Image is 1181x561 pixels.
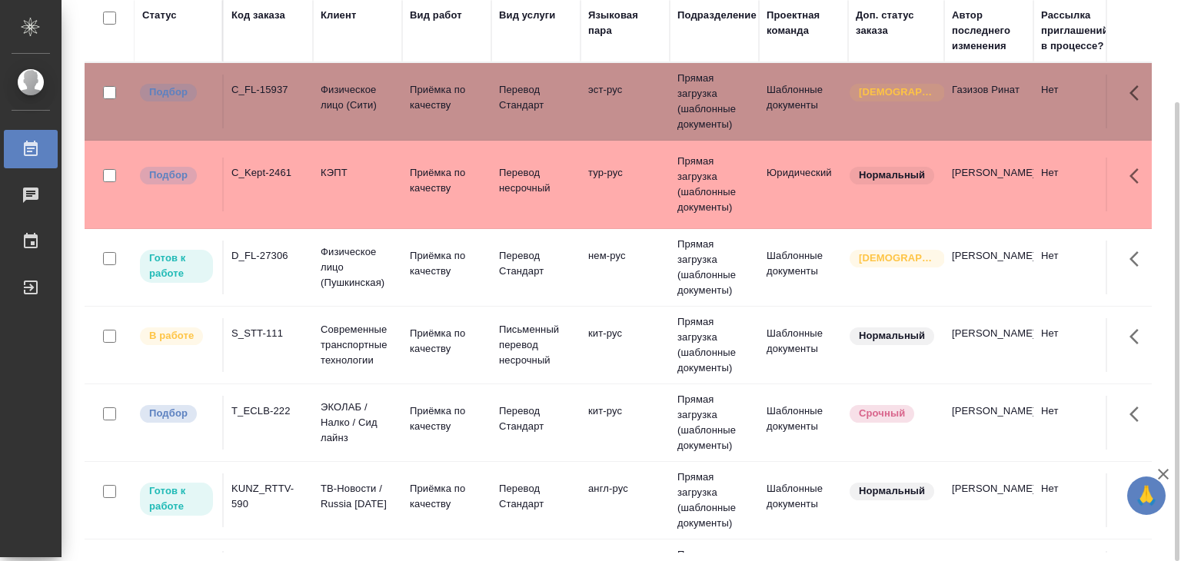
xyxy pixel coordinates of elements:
[859,85,936,100] p: [DEMOGRAPHIC_DATA]
[859,328,925,344] p: Нормальный
[944,158,1033,211] td: [PERSON_NAME]
[499,165,573,196] p: Перевод несрочный
[321,481,394,512] p: ТВ-Новости / Russia [DATE]
[670,384,759,461] td: Прямая загрузка (шаблонные документы)
[499,403,573,434] p: Перевод Стандарт
[1127,476,1166,515] button: 🙏
[581,241,670,294] td: нем-рус
[231,165,305,181] div: C_Kept-2461
[499,481,573,512] p: Перевод Стандарт
[944,75,1033,128] td: Газизов Ринат
[138,82,215,103] div: Можно подбирать исполнителей
[1120,396,1157,433] button: Здесь прячутся важные кнопки
[149,406,188,421] p: Подбор
[149,483,204,514] p: Готов к работе
[581,473,670,527] td: англ-рус
[138,403,215,424] div: Можно подбирать исполнителей
[410,326,484,357] p: Приёмка по качеству
[1033,158,1123,211] td: Нет
[859,483,925,499] p: Нормальный
[321,82,394,113] p: Физическое лицо (Сити)
[138,248,215,284] div: Исполнитель может приступить к работе
[1033,241,1123,294] td: Нет
[670,146,759,223] td: Прямая загрузка (шаблонные документы)
[859,251,936,266] p: [DEMOGRAPHIC_DATA]
[410,248,484,279] p: Приёмка по качеству
[410,165,484,196] p: Приёмка по качеству
[952,8,1026,54] div: Автор последнего изменения
[581,318,670,372] td: кит-рус
[138,165,215,186] div: Можно подбирать исполнителей
[1033,473,1123,527] td: Нет
[410,481,484,512] p: Приёмка по качеству
[759,318,848,372] td: Шаблонные документы
[499,82,573,113] p: Перевод Стандарт
[410,82,484,113] p: Приёмка по качеству
[670,229,759,306] td: Прямая загрузка (шаблонные документы)
[1120,473,1157,510] button: Здесь прячутся важные кнопки
[231,248,305,264] div: D_FL-27306
[944,241,1033,294] td: [PERSON_NAME]
[767,8,840,38] div: Проектная команда
[759,241,848,294] td: Шаблонные документы
[1033,318,1123,372] td: Нет
[856,8,936,38] div: Доп. статус заказа
[859,168,925,183] p: Нормальный
[759,75,848,128] td: Шаблонные документы
[321,165,394,181] p: КЭПТ
[321,244,394,290] p: Физическое лицо (Пушкинская)
[677,8,757,23] div: Подразделение
[944,473,1033,527] td: [PERSON_NAME]
[1041,8,1115,54] div: Рассылка приглашений в процессе?
[149,168,188,183] p: Подбор
[231,8,285,23] div: Код заказа
[759,158,848,211] td: Юридический
[149,328,194,344] p: В работе
[149,251,204,281] p: Готов к работе
[670,462,759,539] td: Прямая загрузка (шаблонные документы)
[759,396,848,450] td: Шаблонные документы
[759,473,848,527] td: Шаблонные документы
[231,403,305,419] div: T_ECLB-222
[1120,241,1157,277] button: Здесь прячутся важные кнопки
[499,248,573,279] p: Перевод Стандарт
[410,8,462,23] div: Вид работ
[231,326,305,341] div: S_STT-111
[944,396,1033,450] td: [PERSON_NAME]
[944,318,1033,372] td: [PERSON_NAME]
[670,307,759,383] td: Прямая загрузка (шаблонные документы)
[149,85,188,100] p: Подбор
[231,481,305,512] div: KUNZ_RTTV-590
[499,8,556,23] div: Вид услуги
[581,75,670,128] td: эст-рус
[1120,75,1157,111] button: Здесь прячутся важные кнопки
[1120,318,1157,355] button: Здесь прячутся важные кнопки
[1120,158,1157,194] button: Здесь прячутся важные кнопки
[1133,480,1159,512] span: 🙏
[138,326,215,347] div: Исполнитель выполняет работу
[142,8,177,23] div: Статус
[1033,396,1123,450] td: Нет
[321,322,394,368] p: Современные транспортные технологии
[410,403,484,434] p: Приёмка по качеству
[231,82,305,98] div: C_FL-15937
[670,63,759,140] td: Прямая загрузка (шаблонные документы)
[588,8,662,38] div: Языковая пара
[581,396,670,450] td: кит-рус
[581,158,670,211] td: тур-рус
[321,8,356,23] div: Клиент
[138,481,215,517] div: Исполнитель может приступить к работе
[321,400,394,446] p: ЭКОЛАБ / Налко / Сид лайнз
[1033,75,1123,128] td: Нет
[859,406,905,421] p: Срочный
[499,322,573,368] p: Письменный перевод несрочный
